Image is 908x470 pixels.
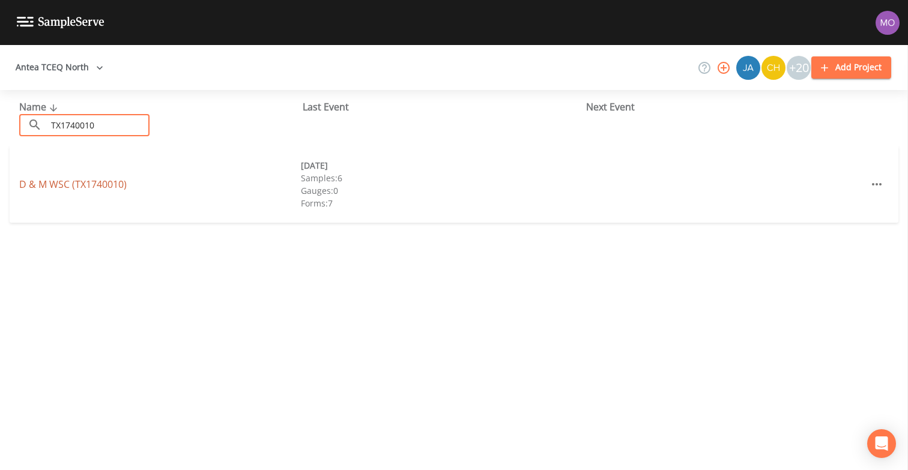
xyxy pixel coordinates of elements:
[761,56,785,80] img: c74b8b8b1c7a9d34f67c5e0ca157ed15
[301,172,583,184] div: Samples: 6
[19,178,127,191] a: D & M WSC (TX1740010)
[301,197,583,209] div: Forms: 7
[303,100,586,114] div: Last Event
[301,159,583,172] div: [DATE]
[586,100,870,114] div: Next Event
[867,429,896,458] div: Open Intercom Messenger
[736,56,760,80] img: 2e773653e59f91cc345d443c311a9659
[736,56,761,80] div: James Whitmire
[301,184,583,197] div: Gauges: 0
[11,56,108,79] button: Antea TCEQ North
[761,56,786,80] div: Charles Medina
[811,56,891,79] button: Add Project
[47,114,150,136] input: Search Projects
[19,100,61,113] span: Name
[787,56,811,80] div: +20
[876,11,900,35] img: 4e251478aba98ce068fb7eae8f78b90c
[17,17,104,28] img: logo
